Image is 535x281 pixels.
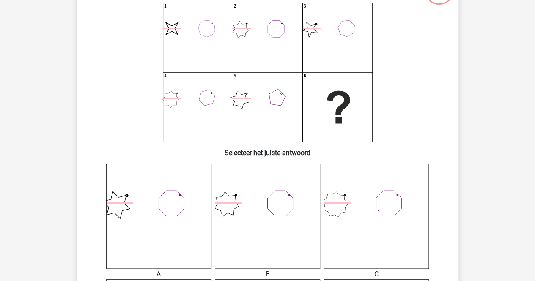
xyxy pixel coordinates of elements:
text: 6 [303,73,306,79]
text: 4 [164,73,166,79]
div: B [209,269,326,279]
text: 2 [233,3,236,9]
text: 3 [303,3,306,9]
text: 5 [233,73,236,79]
div: A [100,269,218,279]
h6: Selecteer het juiste antwoord [91,142,445,157]
div: C [317,269,435,279]
text: 1 [164,3,166,9]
